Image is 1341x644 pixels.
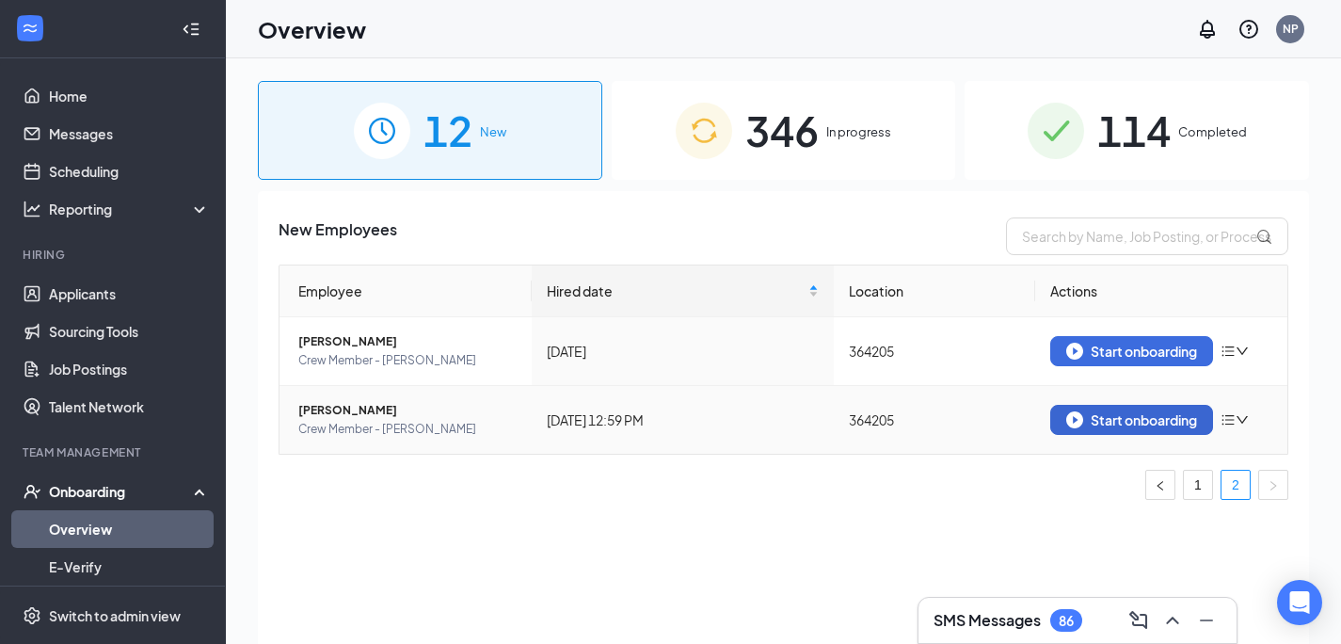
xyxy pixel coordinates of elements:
span: [PERSON_NAME] [298,332,517,351]
a: Home [49,77,210,115]
a: Scheduling [49,153,210,190]
div: Hiring [23,247,206,263]
a: Overview [49,510,210,548]
li: Previous Page [1145,470,1175,500]
a: 1 [1184,471,1212,499]
a: E-Verify [49,548,210,586]
span: 346 [745,98,819,163]
a: Messages [49,115,210,153]
span: bars [1221,344,1236,359]
svg: Notifications [1196,18,1219,40]
th: Employee [279,266,532,317]
span: In progress [826,122,891,141]
li: 2 [1221,470,1251,500]
div: Team Management [23,444,206,460]
span: 12 [423,98,472,163]
div: Start onboarding [1066,343,1197,360]
div: Onboarding [49,482,194,501]
div: Open Intercom Messenger [1277,580,1322,625]
input: Search by Name, Job Posting, or Process [1006,217,1288,255]
a: 2 [1221,471,1250,499]
span: [PERSON_NAME] [298,401,517,420]
div: NP [1283,21,1299,37]
span: right [1268,480,1279,491]
span: Crew Member - [PERSON_NAME] [298,351,517,370]
h3: SMS Messages [934,610,1041,631]
span: down [1236,345,1249,358]
a: Applicants [49,275,210,313]
svg: ChevronUp [1161,609,1184,632]
span: Completed [1178,122,1247,141]
span: Crew Member - [PERSON_NAME] [298,420,517,439]
div: Reporting [49,200,211,218]
h1: Overview [258,13,366,45]
a: Job Postings [49,350,210,388]
button: right [1258,470,1288,500]
button: Start onboarding [1050,405,1213,435]
svg: ComposeMessage [1127,609,1150,632]
span: New Employees [279,217,397,255]
div: [DATE] 12:59 PM [547,410,819,430]
div: 86 [1059,613,1074,629]
svg: QuestionInfo [1237,18,1260,40]
span: Hired date [547,281,805,301]
svg: Minimize [1195,609,1218,632]
td: 364205 [834,386,1035,454]
button: left [1145,470,1175,500]
svg: WorkstreamLogo [21,19,40,38]
span: New [480,122,506,141]
span: bars [1221,412,1236,427]
div: [DATE] [547,341,819,362]
button: Start onboarding [1050,336,1213,366]
svg: UserCheck [23,482,41,501]
button: Minimize [1191,605,1221,636]
svg: Collapse [182,20,200,39]
th: Actions [1035,266,1287,317]
li: Next Page [1258,470,1288,500]
a: Sourcing Tools [49,313,210,350]
span: left [1155,480,1166,491]
td: 364205 [834,317,1035,386]
div: Start onboarding [1066,411,1197,428]
button: ChevronUp [1157,605,1188,636]
svg: Settings [23,606,41,625]
span: down [1236,413,1249,427]
th: Location [834,266,1035,317]
button: ComposeMessage [1124,605,1154,636]
li: 1 [1183,470,1213,500]
a: Talent Network [49,388,210,426]
div: Switch to admin view [49,606,181,625]
svg: Analysis [23,200,41,218]
span: 114 [1097,98,1171,163]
